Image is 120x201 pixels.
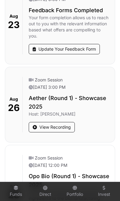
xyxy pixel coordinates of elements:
p: Host: [PERSON_NAME] [29,111,110,117]
p: Zoom Session [29,155,104,161]
h2: Feedback Forms Completed [29,6,110,15]
p: [DATE] 12:00 PM [29,162,110,168]
p: Aug [9,96,18,102]
p: Zoom Session [29,77,104,83]
h2: Opo Bio (Round 1) - Showcase 2025 [29,172,110,189]
h2: Aether (Round 1) - Showcase 2025 [29,94,110,111]
a: Funds [4,183,28,200]
a: Update Your Feedback Form [29,44,100,54]
p: 23 [8,19,20,30]
a: View Recording [29,122,75,132]
p: Aug [9,13,18,19]
p: Your form completion allows us to reach out to you with the relevant information based what offer... [29,15,110,39]
p: 26 [8,102,20,113]
p: [DATE] 3:00 PM [29,84,110,90]
a: Direct [33,183,57,200]
a: Portfolio [63,183,87,200]
iframe: Chat Widget [89,172,120,201]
